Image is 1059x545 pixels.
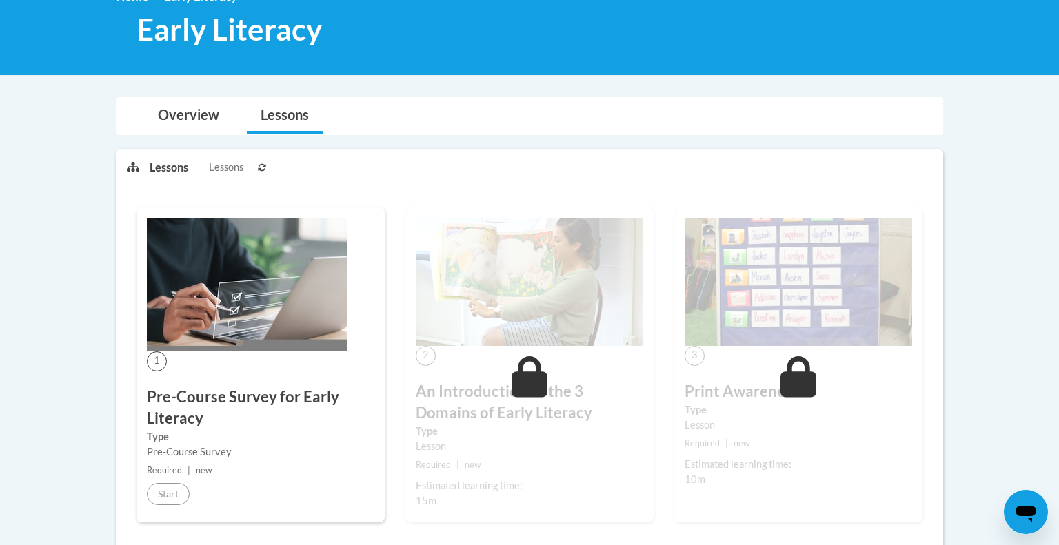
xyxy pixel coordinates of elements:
span: 3 [685,346,705,366]
span: 2 [416,346,436,366]
div: Estimated learning time: [416,478,643,493]
span: Lessons [209,160,243,175]
label: Type [685,402,912,418]
div: Lesson [685,418,912,433]
p: Lessons [150,160,188,175]
div: Pre-Course Survey [147,444,374,460]
span: | [188,465,190,475]
div: Lesson [416,439,643,454]
span: | [456,460,459,470]
h3: An Introduction to the 3 Domains of Early Literacy [416,381,643,424]
img: Course Image [685,218,912,346]
img: Course Image [147,218,347,351]
a: Lessons [247,98,323,134]
span: | [725,438,728,449]
label: Type [147,429,374,444]
h3: Print Awareness [685,381,912,402]
iframe: Button to launch messaging window [1004,490,1048,534]
img: Course Image [416,218,643,346]
span: 1 [147,351,167,371]
span: Early Literacy [137,11,322,48]
span: Required [685,438,720,449]
button: Start [147,483,190,505]
h3: Pre-Course Survey for Early Literacy [147,387,374,429]
span: new [465,460,481,470]
span: Required [416,460,451,470]
span: 10m [685,473,705,485]
div: Estimated learning time: [685,457,912,472]
span: Required [147,465,182,475]
span: 15m [416,495,436,506]
label: Type [416,424,643,439]
span: new [734,438,750,449]
span: new [196,465,212,475]
a: Overview [144,98,233,134]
